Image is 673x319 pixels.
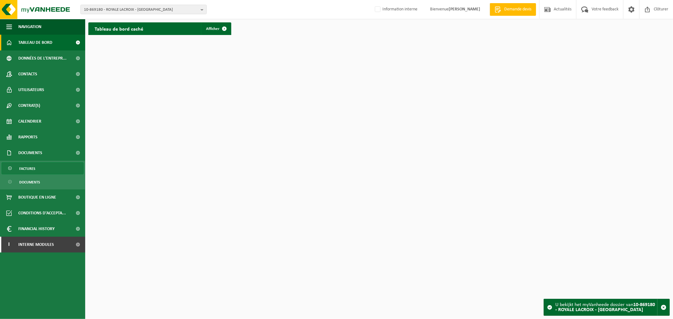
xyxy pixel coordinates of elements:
[555,299,657,316] div: U bekijkt het myVanheede dossier van
[18,66,37,82] span: Contacts
[206,27,220,31] span: Afficher
[19,163,35,175] span: Factures
[18,50,67,66] span: Données de l'entrepr...
[84,5,198,14] span: 10-869180 - ROYALE LACROIX - [GEOGRAPHIC_DATA]
[18,98,40,113] span: Contrat(s)
[18,145,42,161] span: Documents
[2,176,84,188] a: Documents
[555,302,655,312] strong: 10-869180 - ROYALE LACROIX - [GEOGRAPHIC_DATA]
[374,5,417,14] label: Information interne
[18,237,54,252] span: Interne modules
[18,189,56,205] span: Boutique en ligne
[88,22,150,35] h2: Tableau de bord caché
[19,176,40,188] span: Documents
[503,6,533,13] span: Demande devis
[18,19,41,35] span: Navigation
[201,22,231,35] a: Afficher
[6,237,12,252] span: I
[490,3,536,16] a: Demande devis
[449,7,480,12] strong: [PERSON_NAME]
[80,5,207,14] button: 10-869180 - ROYALE LACROIX - [GEOGRAPHIC_DATA]
[18,35,52,50] span: Tableau de bord
[18,113,41,129] span: Calendrier
[18,129,38,145] span: Rapports
[2,162,84,174] a: Factures
[18,205,66,221] span: Conditions d'accepta...
[18,82,44,98] span: Utilisateurs
[18,221,55,237] span: Financial History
